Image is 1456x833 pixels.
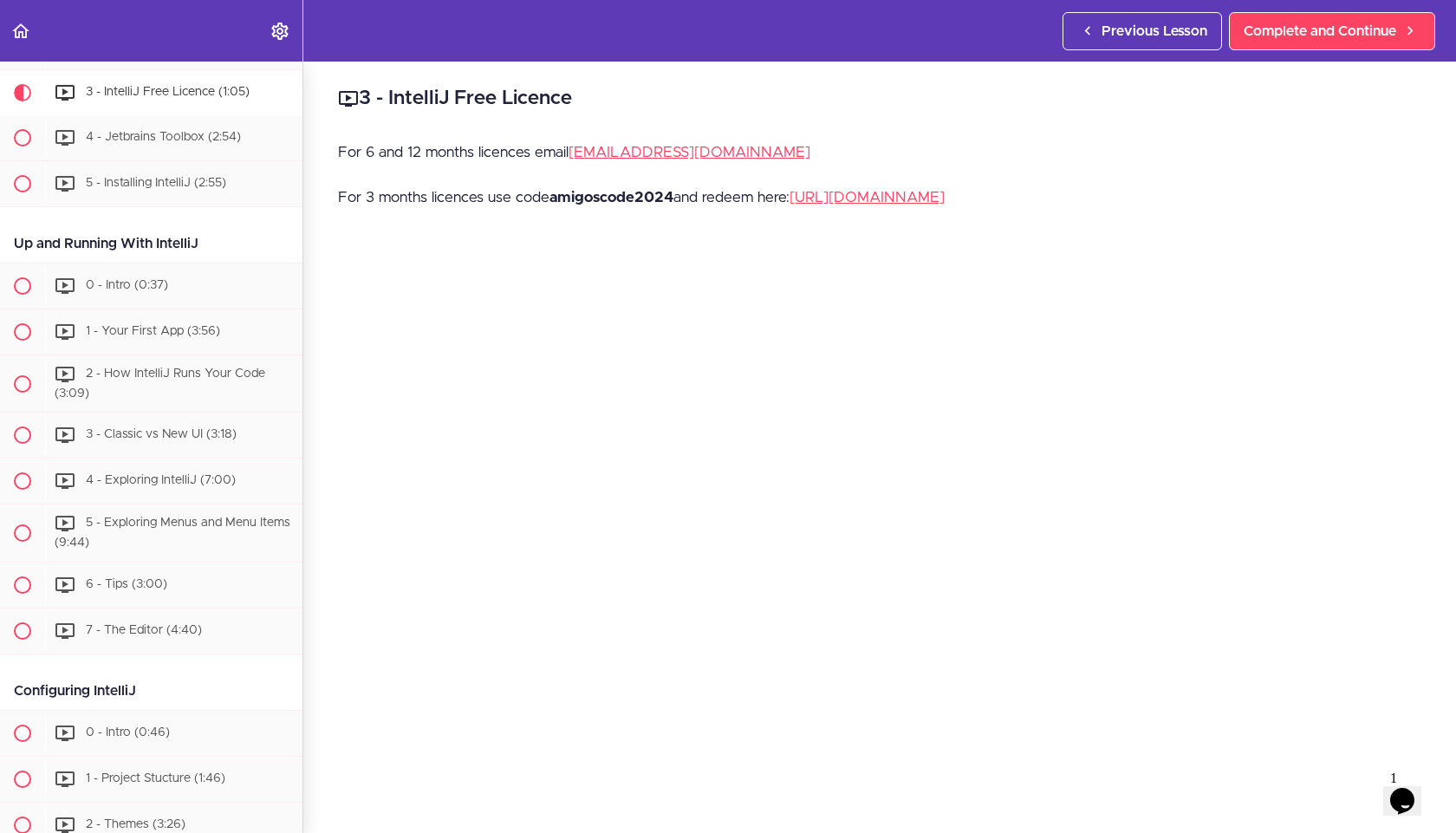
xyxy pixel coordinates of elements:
span: 0 - Intro (0:37) [86,279,168,291]
span: Previous Lesson [1102,21,1207,42]
a: [URL][DOMAIN_NAME] [790,190,945,205]
strong: amigoscode2024 [549,190,673,205]
p: For 3 months licences use code and redeem here: [338,185,1421,211]
span: 5 - Exploring Menus and Menu Items (9:44) [55,517,290,550]
span: 1 - Project Stucture (1:46) [86,772,225,784]
h2: 3 - IntelliJ Free Licence [338,84,1421,114]
span: 4 - Exploring IntelliJ (7:00) [86,475,236,487]
span: 1 - Your First App (3:56) [86,325,220,337]
svg: Back to course curriculum [10,21,31,42]
span: Complete and Continue [1244,21,1396,42]
span: 7 - The Editor (4:40) [86,624,202,636]
span: 6 - Tips (3:00) [86,578,167,590]
span: 5 - Installing IntelliJ (2:55) [86,177,226,189]
a: Complete and Continue [1229,12,1435,50]
span: 3 - Classic vs New UI (3:18) [86,429,237,441]
span: 4 - Jetbrains Toolbox (2:54) [86,131,241,143]
a: [EMAIL_ADDRESS][DOMAIN_NAME] [569,145,810,159]
span: 0 - Intro (0:46) [86,726,170,739]
span: 3 - IntelliJ Free Licence (1:05) [86,86,250,98]
span: 2 - Themes (3:26) [86,818,185,830]
iframe: chat widget [1383,764,1439,816]
svg: Settings Menu [270,21,290,42]
p: For 6 and 12 months licences email [338,140,1421,166]
a: Previous Lesson [1063,12,1222,50]
span: 2 - How IntelliJ Runs Your Code (3:09) [55,368,265,400]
